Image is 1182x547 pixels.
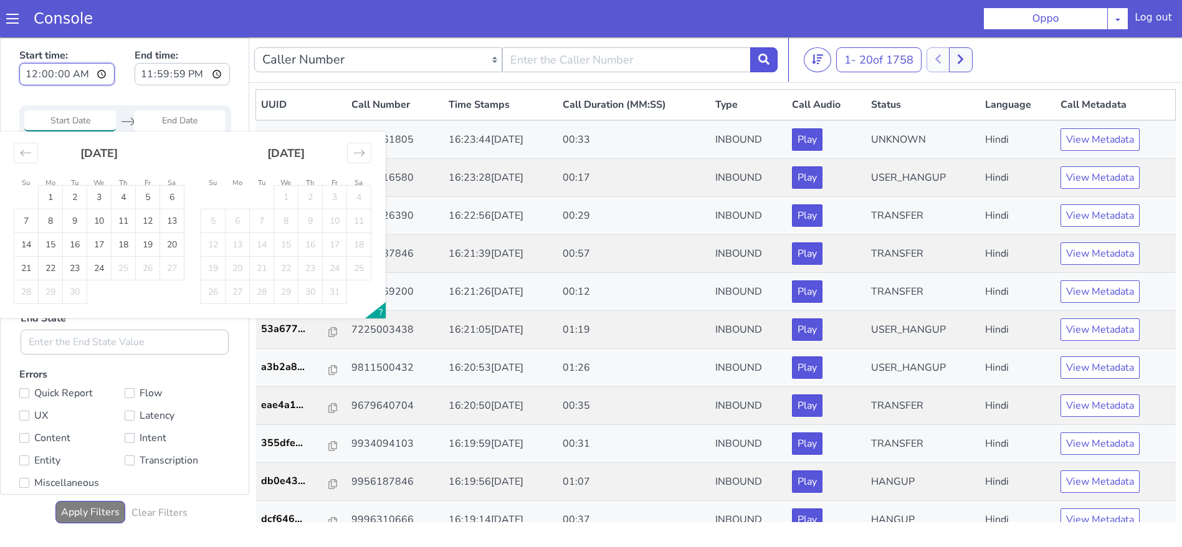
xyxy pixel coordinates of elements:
[980,426,1056,464] td: Hindi
[444,388,558,426] td: 16:19:59[DATE]
[859,15,913,30] span: 20 of 1758
[87,148,112,172] td: Choose Wednesday, September 3, 2025 as your check-in date. It’s available.
[710,197,787,235] td: INBOUND
[112,196,136,219] td: Choose Thursday, September 18, 2025 as your check-in date. It’s available.
[298,172,323,196] td: Not available. Thursday, October 9, 2025
[866,312,980,350] td: USER_HANGUP
[1060,129,1140,151] button: View Metadata
[135,26,230,48] input: End time:
[792,395,822,417] button: Play
[201,172,226,196] td: Not available. Sunday, October 5, 2025
[866,197,980,235] td: TRANSFER
[256,52,346,83] th: UUID
[866,83,980,121] td: UNKNOWN
[792,433,822,455] button: Play
[1060,395,1140,417] button: View Metadata
[261,322,341,337] a: a3b2a8...
[444,121,558,159] td: 16:23:28[DATE]
[261,436,341,451] a: db0e43...
[792,243,822,265] button: Play
[792,471,822,493] button: Play
[323,196,347,219] td: Not available. Friday, October 17, 2025
[226,172,250,196] td: Not available. Monday, October 6, 2025
[125,414,230,432] label: Transcription
[346,197,444,235] td: 9956187846
[261,398,341,413] a: 355dfe...
[21,292,229,317] input: Enter the End State Value
[346,464,444,502] td: 9996310666
[836,10,922,35] button: 1- 20of 1758
[160,148,184,172] td: Choose Saturday, September 6, 2025 as your check-in date. It’s available.
[980,197,1056,235] td: Hindi
[365,265,386,281] button: Open the keyboard shortcuts panel.
[346,83,444,121] td: 7500061805
[19,7,115,52] label: Start time:
[1060,205,1140,227] button: View Metadata
[232,141,242,150] small: Mo
[306,141,314,150] small: Th
[710,388,787,426] td: INBOUND
[346,235,444,273] td: 8868969200
[19,10,108,27] a: Console
[346,312,444,350] td: 9811500432
[261,398,329,413] p: 355dfe...
[444,312,558,350] td: 16:20:53[DATE]
[261,474,341,489] a: dcf646...
[39,148,63,172] td: Choose Monday, September 1, 2025 as your check-in date. It’s available.
[267,108,305,123] strong: [DATE]
[710,426,787,464] td: INBOUND
[1060,281,1140,303] button: View Metadata
[19,414,125,432] label: Entity
[80,108,118,123] strong: [DATE]
[261,360,329,375] p: eae4a1...
[39,243,63,267] td: Not available. Monday, September 29, 2025
[558,197,710,235] td: 00:57
[710,52,787,83] th: Type
[63,196,87,219] td: Choose Tuesday, September 16, 2025 as your check-in date. It’s available.
[323,148,347,172] td: Not available. Friday, October 3, 2025
[261,474,329,489] p: dcf646...
[14,196,39,219] td: Choose Sunday, September 14, 2025 as your check-in date. It’s available.
[19,330,230,457] label: Errors
[39,172,63,196] td: Choose Monday, September 8, 2025 as your check-in date. It’s available.
[125,369,230,387] label: Latency
[274,219,298,243] td: Not available. Wednesday, October 22, 2025
[323,243,347,267] td: Not available. Friday, October 31, 2025
[226,243,250,267] td: Not available. Monday, October 27, 2025
[866,159,980,197] td: TRANSFER
[298,219,323,243] td: Not available. Thursday, October 23, 2025
[298,196,323,219] td: Not available. Thursday, October 16, 2025
[1060,91,1140,113] button: View Metadata
[250,172,274,196] td: Not available. Tuesday, October 7, 2025
[39,219,63,243] td: Choose Monday, September 22, 2025 as your check-in date. It’s available.
[787,52,866,83] th: Call Audio
[792,281,822,303] button: Play
[980,235,1056,273] td: Hindi
[261,360,341,375] a: eae4a1...
[250,219,274,243] td: Not available. Tuesday, October 21, 2025
[444,159,558,197] td: 16:22:56[DATE]
[444,52,558,83] th: Time Stamps
[63,219,87,243] td: Choose Tuesday, September 23, 2025 as your check-in date. It’s available.
[444,83,558,121] td: 16:23:44[DATE]
[980,121,1056,159] td: Hindi
[261,284,341,299] a: 53a677...
[14,172,39,196] td: Choose Sunday, September 7, 2025 as your check-in date. It’s available.
[160,196,184,219] td: Choose Saturday, September 20, 2025 as your check-in date. It’s available.
[346,350,444,388] td: 9679640704
[558,464,710,502] td: 00:37
[145,141,151,150] small: Fr
[346,388,444,426] td: 9934094103
[14,105,38,126] div: Move backward to switch to the previous month.
[24,73,116,94] input: Start Date
[866,121,980,159] td: USER_HANGUP
[444,235,558,273] td: 16:21:26[DATE]
[168,141,176,150] small: Sa
[22,141,30,150] small: Su
[19,347,125,364] label: Quick Report
[1060,243,1140,265] button: View Metadata
[226,196,250,219] td: Not available. Monday, October 13, 2025
[710,273,787,312] td: INBOUND
[558,121,710,159] td: 00:17
[347,172,371,196] td: Not available. Saturday, October 11, 2025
